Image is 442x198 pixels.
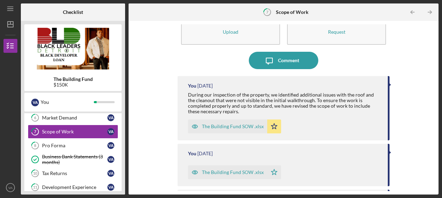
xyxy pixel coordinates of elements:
a: 11Development ExperienceVA [28,180,118,194]
div: V A [107,156,114,163]
button: Upload [181,5,280,45]
a: 6Market DemandVA [28,111,118,125]
div: The Building Fund SOW .xlsx [202,124,264,129]
button: The Building Fund SOW .xlsx [188,165,281,179]
div: Market Demand [42,115,107,121]
button: VA [3,181,17,195]
tspan: 11 [33,185,37,190]
time: 2025-08-21 03:01 [197,83,213,89]
a: 8Pro FormaVA [28,139,118,152]
a: 10Tax ReturnsVA [28,166,118,180]
b: The Building Fund [54,76,93,82]
div: During our inspection of the property, we identified additional issues with the roof and the clea... [188,92,381,114]
div: Scope of Work [42,129,107,134]
div: $150K [54,82,93,88]
div: V A [107,128,114,135]
time: 2025-08-21 02:49 [197,151,213,156]
text: VA [8,186,13,190]
b: Checklist [63,9,83,15]
div: You [188,83,196,89]
div: Comment [278,52,299,69]
div: V A [107,142,114,149]
tspan: 10 [33,171,38,176]
div: V A [107,184,114,191]
div: You [188,151,196,156]
button: The Building Fund SOW .xlsx [188,119,281,133]
div: Upload [223,29,238,34]
tspan: 7 [266,10,269,14]
tspan: 8 [34,143,36,148]
div: Tax Returns [42,171,107,176]
tspan: 6 [34,116,36,120]
button: Request [287,5,386,45]
div: The Building Fund SOW .xlsx [202,170,264,175]
div: V A [31,99,39,106]
tspan: 7 [34,130,36,134]
div: V A [107,170,114,177]
a: Business Bank Statements (3 months)VA [28,152,118,166]
img: Product logo [24,28,122,69]
div: Development Experience [42,184,107,190]
div: V A [107,114,114,121]
b: Scope of Work [276,9,309,15]
div: Business Bank Statements (3 months) [42,154,107,165]
div: Pro Forma [42,143,107,148]
div: Request [328,29,345,34]
a: 7Scope of WorkVA [28,125,118,139]
button: Comment [249,52,318,69]
div: You [41,96,94,108]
